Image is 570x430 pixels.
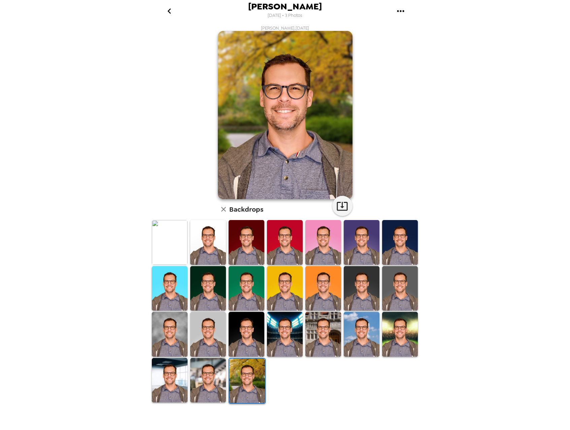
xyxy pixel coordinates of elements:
[268,11,302,20] span: [DATE] • 3 Photos
[218,31,353,199] img: user
[248,2,322,11] span: [PERSON_NAME]
[152,220,188,265] img: Original
[261,25,309,31] span: [PERSON_NAME] , [DATE]
[229,204,263,215] h6: Backdrops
